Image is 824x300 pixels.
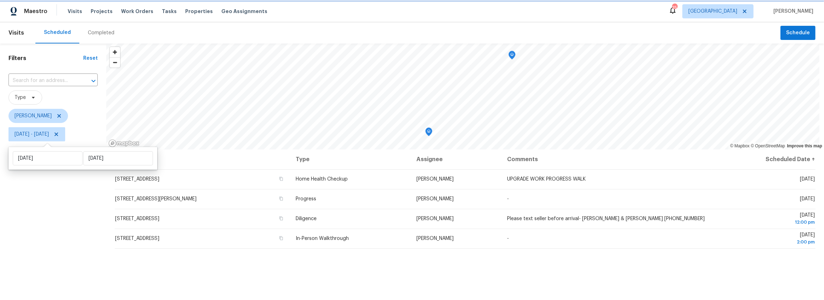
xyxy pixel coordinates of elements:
span: Geo Assignments [221,8,267,15]
span: [DATE] [800,177,815,182]
span: Schedule [786,29,810,37]
span: [DATE] [717,233,815,246]
button: Open [89,76,98,86]
div: Scheduled [44,29,71,36]
div: Map marker [508,51,516,62]
span: In-Person Walkthrough [296,236,349,241]
canvas: Map [106,43,819,149]
a: Mapbox homepage [108,139,140,147]
span: [STREET_ADDRESS] [115,177,159,182]
input: End date [83,151,153,165]
div: 12:00 pm [717,219,815,226]
span: Diligence [296,216,317,221]
h1: Filters [8,55,83,62]
input: Search for an address... [8,75,78,86]
button: Schedule [780,26,816,40]
button: Copy Address [278,235,284,241]
span: Type [15,94,26,101]
span: Maestro [24,8,47,15]
span: [GEOGRAPHIC_DATA] [688,8,737,15]
th: Comments [501,149,712,169]
a: Mapbox [730,143,750,148]
th: Scheduled Date ↑ [711,149,816,169]
span: [DATE] - [DATE] [15,131,49,138]
span: [PERSON_NAME] [416,236,454,241]
span: [PERSON_NAME] [416,216,454,221]
span: [PERSON_NAME] [416,177,454,182]
span: - [507,196,509,201]
span: Please text seller before arrival- [PERSON_NAME] & [PERSON_NAME] [PHONE_NUMBER] [507,216,705,221]
button: Copy Address [278,195,284,202]
span: Properties [185,8,213,15]
div: 35 [672,4,677,11]
button: Zoom in [110,47,120,57]
span: [DATE] [800,196,815,201]
span: [DATE] [717,213,815,226]
span: [PERSON_NAME] [416,196,454,201]
span: Visits [68,8,82,15]
span: - [507,236,509,241]
span: [PERSON_NAME] [15,112,52,119]
div: Completed [88,29,114,36]
a: OpenStreetMap [751,143,785,148]
span: [PERSON_NAME] [771,8,813,15]
a: Improve this map [787,143,822,148]
span: Work Orders [121,8,153,15]
span: Zoom out [110,58,120,67]
th: Type [290,149,410,169]
div: Map marker [425,128,432,139]
button: Zoom out [110,57,120,67]
div: Reset [83,55,98,62]
button: Copy Address [278,176,284,182]
span: Home Health Checkup [296,177,348,182]
th: Assignee [411,149,501,169]
span: [STREET_ADDRESS] [115,236,159,241]
input: Start date [13,151,83,165]
div: 2:00 pm [717,239,815,246]
span: Progress [296,196,316,201]
button: Copy Address [278,215,284,222]
span: UPGRADE WORK PROGRESS WALK [507,177,586,182]
span: Tasks [162,9,177,14]
span: [STREET_ADDRESS] [115,216,159,221]
span: [STREET_ADDRESS][PERSON_NAME] [115,196,197,201]
th: Address [115,149,290,169]
span: Projects [91,8,113,15]
span: Visits [8,25,24,41]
